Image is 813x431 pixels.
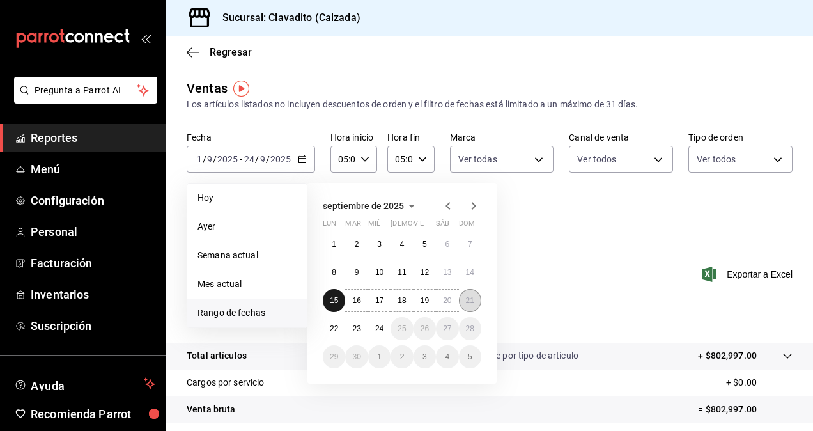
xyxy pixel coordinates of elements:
[345,233,368,256] button: 2 de septiembre de 2025
[323,289,345,312] button: 15 de septiembre de 2025
[414,317,436,340] button: 26 de septiembre de 2025
[459,261,481,284] button: 14 de septiembre de 2025
[203,154,206,164] span: /
[259,154,266,164] input: --
[577,153,616,166] span: Ver todos
[445,352,449,361] abbr: 4 de octubre de 2025
[375,324,383,333] abbr: 24 de septiembre de 2025
[196,154,203,164] input: --
[443,268,451,277] abbr: 13 de septiembre de 2025
[197,220,297,233] span: Ayer
[436,261,458,284] button: 13 de septiembre de 2025
[436,345,458,368] button: 4 de octubre de 2025
[391,317,413,340] button: 25 de septiembre de 2025
[197,249,297,262] span: Semana actual
[421,324,429,333] abbr: 26 de septiembre de 2025
[255,154,259,164] span: /
[31,129,155,146] span: Reportes
[323,198,419,214] button: septiembre de 2025
[459,345,481,368] button: 5 de octubre de 2025
[459,289,481,312] button: 21 de septiembre de 2025
[345,219,360,233] abbr: martes
[187,133,315,142] label: Fecha
[187,98,793,111] div: Los artículos listados no incluyen descuentos de orden y el filtro de fechas está limitado a un m...
[468,352,472,361] abbr: 5 de octubre de 2025
[368,219,380,233] abbr: miércoles
[323,261,345,284] button: 8 de septiembre de 2025
[468,240,472,249] abbr: 7 de septiembre de 2025
[368,233,391,256] button: 3 de septiembre de 2025
[35,84,137,97] span: Pregunta a Parrot AI
[459,317,481,340] button: 28 de septiembre de 2025
[443,296,451,305] abbr: 20 de septiembre de 2025
[368,261,391,284] button: 10 de septiembre de 2025
[569,133,673,142] label: Canal de venta
[212,10,360,26] h3: Sucursal: Clavadito (Calzada)
[197,191,297,205] span: Hoy
[422,352,427,361] abbr: 3 de octubre de 2025
[466,268,474,277] abbr: 14 de septiembre de 2025
[187,349,247,363] p: Total artículos
[14,77,157,104] button: Pregunta a Parrot AI
[197,278,297,291] span: Mes actual
[31,255,155,272] span: Facturación
[466,324,474,333] abbr: 28 de septiembre de 2025
[391,219,466,233] abbr: jueves
[31,286,155,303] span: Inventarios
[266,154,270,164] span: /
[466,296,474,305] abbr: 21 de septiembre de 2025
[9,93,157,106] a: Pregunta a Parrot AI
[698,403,793,416] p: = $802,997.00
[450,133,554,142] label: Marca
[400,240,405,249] abbr: 4 de septiembre de 2025
[355,268,359,277] abbr: 9 de septiembre de 2025
[391,233,413,256] button: 4 de septiembre de 2025
[187,79,228,98] div: Ventas
[31,317,155,334] span: Suscripción
[323,317,345,340] button: 22 de septiembre de 2025
[244,154,255,164] input: --
[368,345,391,368] button: 1 de octubre de 2025
[332,240,336,249] abbr: 1 de septiembre de 2025
[332,268,336,277] abbr: 8 de septiembre de 2025
[436,219,449,233] abbr: sábado
[323,233,345,256] button: 1 de septiembre de 2025
[206,154,213,164] input: --
[240,154,242,164] span: -
[31,192,155,209] span: Configuración
[345,261,368,284] button: 9 de septiembre de 2025
[187,376,265,389] p: Cargos por servicio
[398,296,406,305] abbr: 18 de septiembre de 2025
[391,289,413,312] button: 18 de septiembre de 2025
[445,240,449,249] abbr: 6 de septiembre de 2025
[31,161,155,178] span: Menú
[387,133,434,142] label: Hora fin
[217,154,238,164] input: ----
[698,349,757,363] p: + $802,997.00
[345,317,368,340] button: 23 de septiembre de 2025
[323,345,345,368] button: 29 de septiembre de 2025
[355,240,359,249] abbr: 2 de septiembre de 2025
[375,268,383,277] abbr: 10 de septiembre de 2025
[233,81,249,97] img: Tooltip marker
[436,233,458,256] button: 6 de septiembre de 2025
[436,317,458,340] button: 27 de septiembre de 2025
[187,46,252,58] button: Regresar
[345,289,368,312] button: 16 de septiembre de 2025
[414,233,436,256] button: 5 de septiembre de 2025
[197,306,297,320] span: Rango de fechas
[436,289,458,312] button: 20 de septiembre de 2025
[391,345,413,368] button: 2 de octubre de 2025
[352,324,360,333] abbr: 23 de septiembre de 2025
[458,153,497,166] span: Ver todas
[459,233,481,256] button: 7 de septiembre de 2025
[422,240,427,249] abbr: 5 de septiembre de 2025
[705,267,793,282] button: Exportar a Excel
[31,223,155,240] span: Personal
[421,268,429,277] abbr: 12 de septiembre de 2025
[210,46,252,58] span: Regresar
[697,153,736,166] span: Ver todos
[141,33,151,43] button: open_drawer_menu
[368,317,391,340] button: 24 de septiembre de 2025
